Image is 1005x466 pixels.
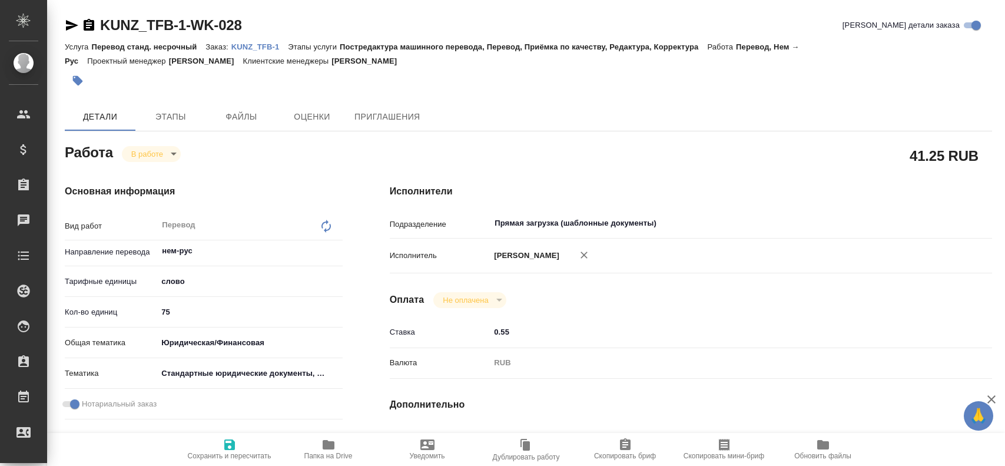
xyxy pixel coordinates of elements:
input: ✎ Введи что-нибудь [157,303,342,320]
span: Скопировать бриф [594,452,656,460]
button: Уведомить [378,433,477,466]
span: Скопировать мини-бриф [684,452,764,460]
h2: 41.25 RUB [910,146,979,166]
button: Open [336,250,339,252]
h4: Исполнители [390,184,992,199]
div: В работе [122,146,181,162]
div: Юридическая/Финансовая [157,333,342,353]
p: Общая тематика [65,337,157,349]
span: [PERSON_NAME] детали заказа [843,19,960,31]
button: Удалить исполнителя [571,242,597,268]
h4: Основная информация [65,184,343,199]
h4: Дополнительно [390,398,992,412]
p: Этапы услуги [288,42,340,51]
p: Заказ: [205,42,231,51]
p: Услуга [65,42,91,51]
span: Этапы [142,110,199,124]
p: Последнее изменение [390,430,490,442]
p: Валюта [390,357,490,369]
button: Дублировать работу [477,433,576,466]
p: Подразделение [390,219,490,230]
p: Тематика [65,368,157,379]
div: В работе [433,292,506,308]
p: Ставка [390,326,490,338]
span: Детали [72,110,128,124]
p: [PERSON_NAME] [490,250,559,262]
button: Скопировать ссылку [82,18,96,32]
p: Тарифные единицы [65,276,157,287]
p: [PERSON_NAME] [169,57,243,65]
a: KUNZ_TFB-1-WK-028 [100,17,242,33]
p: Исполнитель [390,250,490,262]
span: 🙏 [968,404,989,428]
div: RUB [490,353,941,373]
span: Файлы [213,110,270,124]
button: Скопировать мини-бриф [675,433,774,466]
span: Обновить файлы [794,452,851,460]
span: Приглашения [354,110,420,124]
p: Проектный менеджер [87,57,168,65]
p: Перевод станд. несрочный [91,42,205,51]
p: Направление перевода [65,246,157,258]
button: Не оплачена [439,295,492,305]
span: Нотариальный заказ [82,398,157,410]
button: В работе [128,149,167,159]
h2: Работа [65,141,113,162]
input: ✎ Введи что-нибудь [490,323,941,341]
button: Обновить файлы [774,433,873,466]
span: Уведомить [410,452,445,460]
button: Open [936,222,938,224]
p: Кол-во единиц [65,306,157,318]
p: Постредактура машинного перевода, Перевод, Приёмка по качеству, Редактура, Корректура [340,42,707,51]
span: Папка на Drive [304,452,353,460]
p: Работа [707,42,736,51]
p: [PERSON_NAME] [331,57,406,65]
button: 🙏 [964,401,993,431]
button: Сохранить и пересчитать [180,433,279,466]
p: Вид работ [65,220,157,232]
div: Стандартные юридические документы, договоры, уставы [157,363,342,384]
p: Клиентские менеджеры [243,57,332,65]
button: Добавить тэг [65,68,91,94]
button: Скопировать бриф [576,433,675,466]
p: KUNZ_TFB-1 [231,42,288,51]
button: Папка на Drive [279,433,378,466]
input: Пустое поле [490,427,941,444]
h4: Оплата [390,293,424,307]
div: слово [157,272,342,292]
button: Скопировать ссылку для ЯМессенджера [65,18,79,32]
span: Сохранить и пересчитать [188,452,271,460]
a: KUNZ_TFB-1 [231,41,288,51]
span: Оценки [284,110,340,124]
span: Дублировать работу [493,453,560,461]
